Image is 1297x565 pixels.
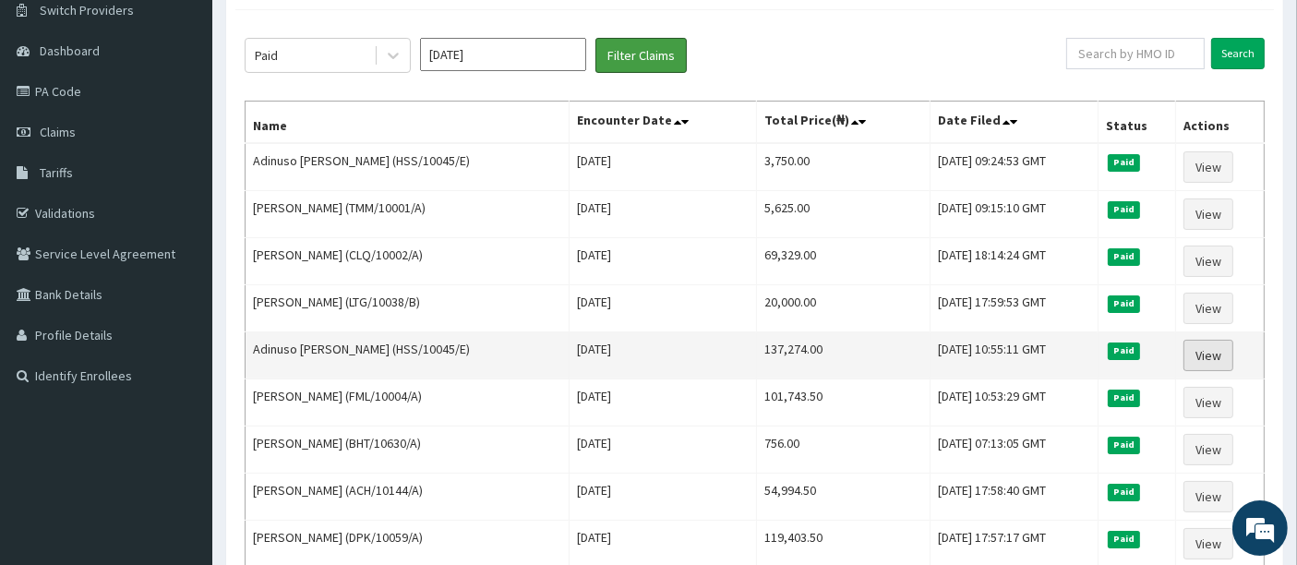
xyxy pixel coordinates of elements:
span: Paid [1108,201,1141,218]
td: [DATE] 07:13:05 GMT [931,427,1099,474]
td: [PERSON_NAME] (FML/10004/A) [246,379,570,427]
a: View [1183,246,1233,277]
td: [PERSON_NAME] (TMM/10001/A) [246,191,570,238]
td: [DATE] [569,379,756,427]
span: Paid [1108,531,1141,547]
td: 3,750.00 [757,143,931,191]
td: [DATE] 18:14:24 GMT [931,238,1099,285]
td: [DATE] 10:53:29 GMT [931,379,1099,427]
span: Paid [1108,484,1141,500]
a: View [1183,528,1233,559]
a: View [1183,434,1233,465]
td: [DATE] [569,285,756,332]
td: [DATE] [569,332,756,379]
input: Search [1211,38,1265,69]
textarea: Type your message and hit 'Enter' [9,372,352,437]
td: 69,329.00 [757,238,931,285]
td: Adinuso [PERSON_NAME] (HSS/10045/E) [246,332,570,379]
td: 137,274.00 [757,332,931,379]
div: Minimize live chat window [303,9,347,54]
a: View [1183,481,1233,512]
td: [DATE] [569,474,756,521]
img: d_794563401_company_1708531726252_794563401 [34,92,75,138]
a: View [1183,293,1233,324]
span: Dashboard [40,42,100,59]
td: [PERSON_NAME] (ACH/10144/A) [246,474,570,521]
button: Filter Claims [595,38,687,73]
span: Tariffs [40,164,73,181]
span: Paid [1108,248,1141,265]
td: Adinuso [PERSON_NAME] (HSS/10045/E) [246,143,570,191]
td: [DATE] [569,238,756,285]
span: Claims [40,124,76,140]
span: Switch Providers [40,2,134,18]
a: View [1183,151,1233,183]
td: 756.00 [757,427,931,474]
td: [DATE] 17:58:40 GMT [931,474,1099,521]
th: Encounter Date [569,102,756,144]
td: [PERSON_NAME] (CLQ/10002/A) [246,238,570,285]
td: 101,743.50 [757,379,931,427]
td: [DATE] [569,191,756,238]
th: Name [246,102,570,144]
td: [DATE] 10:55:11 GMT [931,332,1099,379]
a: View [1183,340,1233,371]
td: [DATE] 09:15:10 GMT [931,191,1099,238]
td: [DATE] [569,427,756,474]
th: Date Filed [931,102,1099,144]
th: Total Price(₦) [757,102,931,144]
div: Paid [255,46,278,65]
span: Paid [1108,343,1141,359]
span: Paid [1108,390,1141,406]
td: 5,625.00 [757,191,931,238]
td: [DATE] 17:59:53 GMT [931,285,1099,332]
span: Paid [1108,154,1141,171]
th: Status [1098,102,1175,144]
td: [PERSON_NAME] (BHT/10630/A) [246,427,570,474]
td: [DATE] 09:24:53 GMT [931,143,1099,191]
td: [DATE] [569,143,756,191]
span: Paid [1108,295,1141,312]
input: Select Month and Year [420,38,586,71]
td: 20,000.00 [757,285,931,332]
a: View [1183,387,1233,418]
td: [PERSON_NAME] (LTG/10038/B) [246,285,570,332]
div: Chat with us now [96,103,310,127]
a: View [1183,198,1233,230]
td: 54,994.50 [757,474,931,521]
th: Actions [1175,102,1264,144]
input: Search by HMO ID [1066,38,1205,69]
span: Paid [1108,437,1141,453]
span: We're online! [107,166,255,353]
